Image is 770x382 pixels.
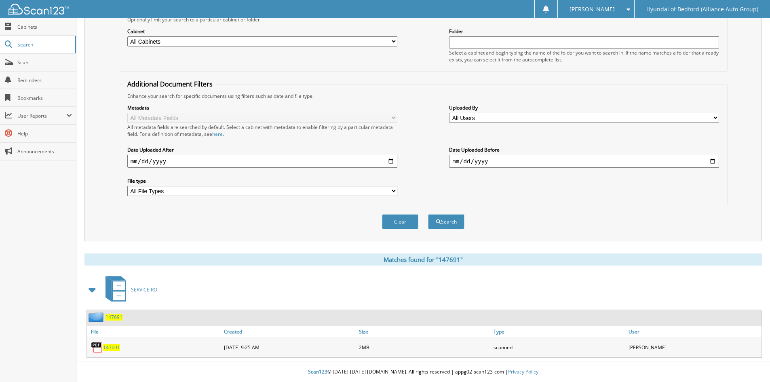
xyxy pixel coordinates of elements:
[646,7,758,12] span: Hyundai of Bedford (Alliance Auto Group)
[105,314,122,321] a: 147691
[449,28,719,35] label: Folder
[508,368,538,375] a: Privacy Policy
[84,253,762,266] div: Matches found for "147691"
[17,148,72,155] span: Announcements
[127,124,397,137] div: All metadata fields are searched by default. Select a cabinet with metadata to enable filtering b...
[449,155,719,168] input: end
[8,4,69,15] img: scan123-logo-white.svg
[17,77,72,84] span: Reminders
[570,7,615,12] span: [PERSON_NAME]
[127,146,397,153] label: Date Uploaded After
[17,112,66,119] span: User Reports
[627,326,762,337] a: User
[222,339,357,355] div: [DATE] 9:25 AM
[357,339,492,355] div: 2MB
[17,59,72,66] span: Scan
[17,95,72,101] span: Bookmarks
[87,326,222,337] a: File
[127,155,397,168] input: start
[91,341,103,353] img: PDF.png
[103,344,120,351] a: 147691
[89,312,105,322] img: folder2.png
[123,16,723,23] div: Optionally limit your search to a particular cabinet or folder
[127,104,397,111] label: Metadata
[17,23,72,30] span: Cabinets
[123,80,217,89] legend: Additional Document Filters
[428,214,464,229] button: Search
[17,130,72,137] span: Help
[492,339,627,355] div: scanned
[449,104,719,111] label: Uploaded By
[730,343,770,382] iframe: Chat Widget
[123,93,723,99] div: Enhance your search for specific documents using filters such as date and file type.
[212,131,223,137] a: here
[127,177,397,184] label: File type
[449,146,719,153] label: Date Uploaded Before
[127,28,397,35] label: Cabinet
[382,214,418,229] button: Clear
[131,286,157,293] span: SERVICE RO
[222,326,357,337] a: Created
[492,326,627,337] a: Type
[357,326,492,337] a: Size
[308,368,327,375] span: Scan123
[449,49,719,63] div: Select a cabinet and begin typing the name of the folder you want to search in. If the name match...
[627,339,762,355] div: [PERSON_NAME]
[76,362,770,382] div: © [DATE]-[DATE] [DOMAIN_NAME]. All rights reserved | appg02-scan123-com |
[101,274,157,306] a: SERVICE RO
[17,41,71,48] span: Search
